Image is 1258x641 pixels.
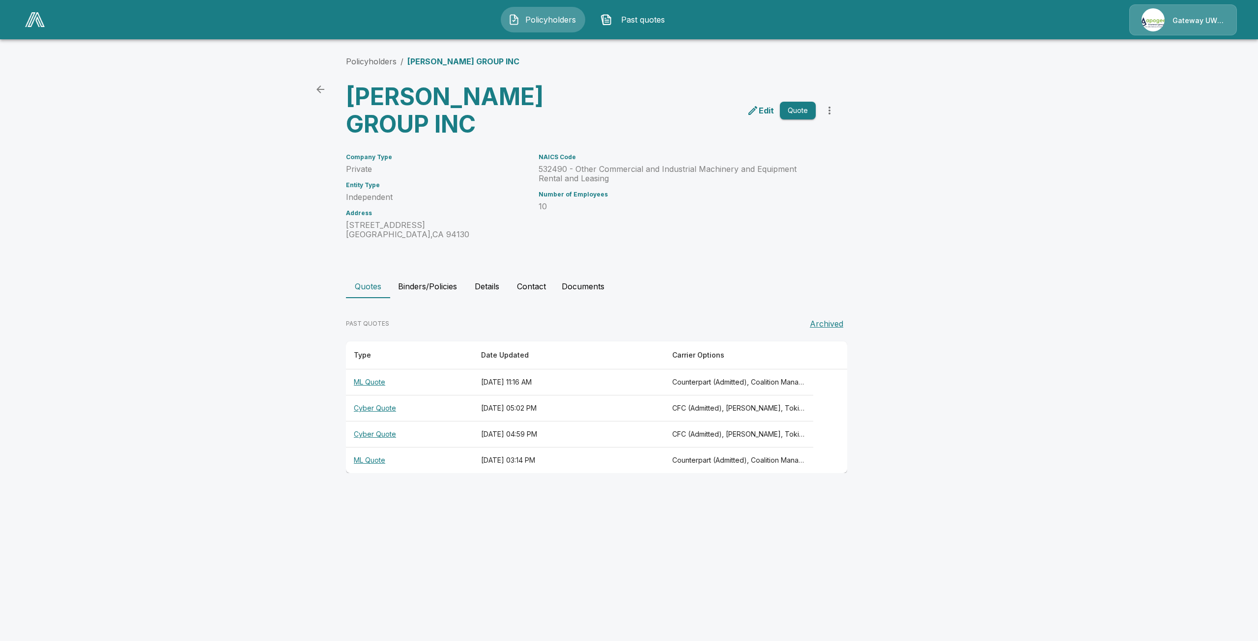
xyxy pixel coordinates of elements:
[664,341,813,369] th: Carrier Options
[346,83,589,138] h3: [PERSON_NAME] GROUP INC
[745,103,776,118] a: edit
[346,447,473,474] th: ML Quote
[346,56,519,67] nav: breadcrumb
[346,369,473,395] th: ML Quote
[346,275,912,298] div: policyholder tabs
[1142,8,1165,31] img: Agency Icon
[346,210,527,217] h6: Address
[346,395,473,421] th: Cyber Quote
[593,7,678,32] button: Past quotes IconPast quotes
[346,275,390,298] button: Quotes
[400,56,403,67] li: /
[346,56,397,66] a: Policyholders
[508,14,520,26] img: Policyholders Icon
[539,154,816,161] h6: NAICS Code
[501,7,585,32] button: Policyholders IconPolicyholders
[664,421,813,447] th: CFC (Admitted), Beazley, Tokio Marine TMHCC (Non-Admitted), At-Bay (Non-Admitted), Coalition (Non...
[806,314,847,334] button: Archived
[465,275,509,298] button: Details
[346,421,473,447] th: Cyber Quote
[473,369,664,395] th: [DATE] 11:16 AM
[664,369,813,395] th: Counterpart (Admitted), Coalition Management Liability (Non-Admitted), Coalition Management Liabi...
[780,102,816,120] button: Quote
[346,154,527,161] h6: Company Type
[473,447,664,474] th: [DATE] 03:14 PM
[346,221,527,239] p: [STREET_ADDRESS] [GEOGRAPHIC_DATA] , CA 94130
[311,80,330,99] a: back
[600,14,612,26] img: Past quotes Icon
[524,14,578,26] span: Policyholders
[346,341,473,369] th: Type
[346,182,527,189] h6: Entity Type
[664,447,813,474] th: Counterpart (Admitted), Coalition Management Liability (Non-Admitted), Coalition Management Liabi...
[346,193,527,202] p: Independent
[407,56,519,67] p: [PERSON_NAME] GROUP INC
[820,101,839,120] button: more
[539,202,816,211] p: 10
[759,105,774,116] p: Edit
[25,12,45,27] img: AA Logo
[473,395,664,421] th: [DATE] 05:02 PM
[539,191,816,198] h6: Number of Employees
[473,421,664,447] th: [DATE] 04:59 PM
[554,275,612,298] button: Documents
[664,395,813,421] th: CFC (Admitted), Beazley, Tokio Marine TMHCC (Non-Admitted), At-Bay (Non-Admitted), Coalition (Non...
[509,275,554,298] button: Contact
[539,165,816,183] p: 532490 - Other Commercial and Industrial Machinery and Equipment Rental and Leasing
[346,319,389,328] p: PAST QUOTES
[1129,4,1237,35] a: Agency IconGateway UW dba Apogee
[346,341,847,473] table: responsive table
[616,14,670,26] span: Past quotes
[390,275,465,298] button: Binders/Policies
[1172,16,1225,26] p: Gateway UW dba Apogee
[346,165,527,174] p: Private
[473,341,664,369] th: Date Updated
